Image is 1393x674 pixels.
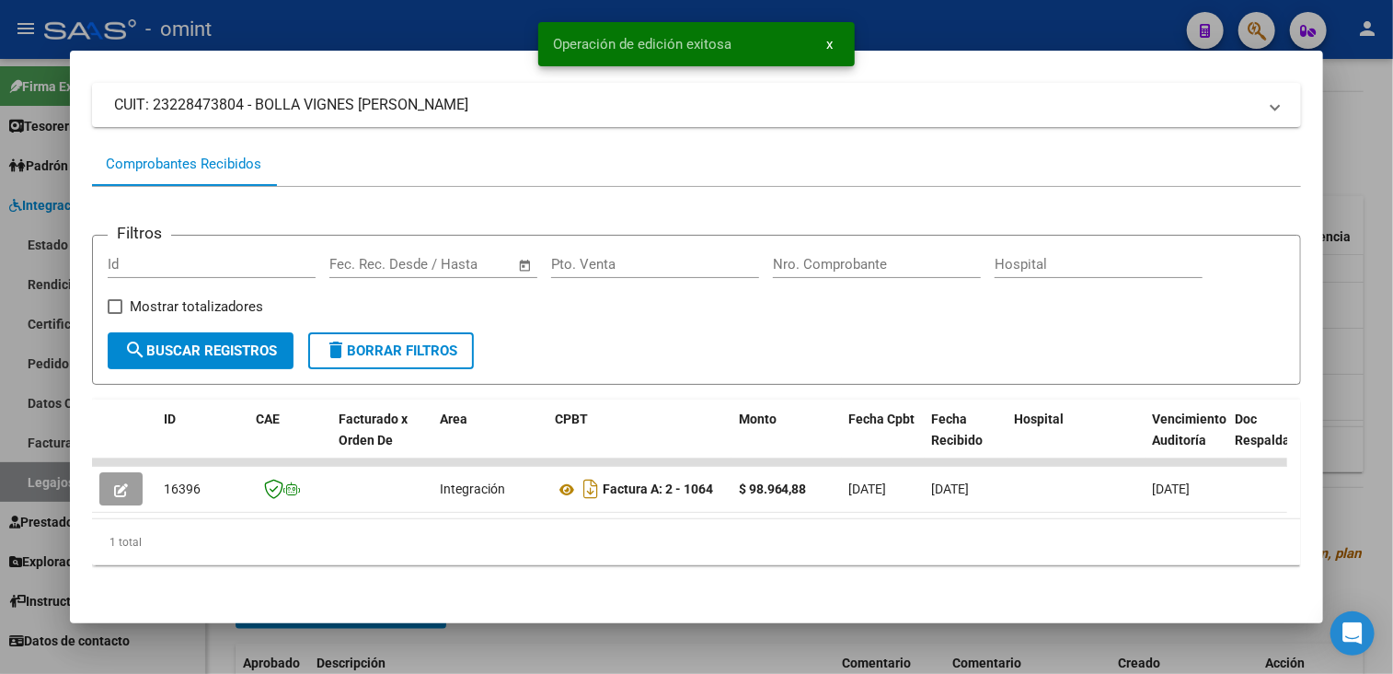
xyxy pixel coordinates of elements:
span: Fecha Recibido [932,412,984,447]
mat-expansion-panel-header: CUIT: 23228473804 - BOLLA VIGNES [PERSON_NAME] [92,83,1302,127]
span: x [826,36,833,52]
span: [DATE] [932,482,970,496]
span: CAE [256,412,280,426]
span: Area [440,412,467,426]
span: Vencimiento Auditoría [1153,412,1227,447]
strong: $ 98.964,88 [739,482,807,496]
span: CPBT [555,412,588,426]
span: 16396 [164,482,201,496]
i: Descargar documento [579,474,603,504]
button: x [812,28,847,61]
input: End date [406,256,495,273]
span: ID [164,412,176,426]
datatable-header-cell: Fecha Cpbt [842,400,925,481]
span: Facturado x Orden De [339,412,408,447]
div: Open Intercom Messenger [1330,611,1375,656]
div: 1 total [92,519,1302,565]
datatable-header-cell: CAE [248,400,331,481]
datatable-header-cell: CPBT [547,400,731,481]
datatable-header-cell: Vencimiento Auditoría [1145,400,1228,481]
datatable-header-cell: Facturado x Orden De [331,400,432,481]
mat-panel-title: CUIT: 23228473804 - BOLLA VIGNES [PERSON_NAME] [114,94,1258,116]
span: [DATE] [849,482,887,496]
span: Fecha Cpbt [849,412,915,426]
span: Doc Respaldatoria [1236,412,1318,447]
mat-icon: delete [325,339,347,361]
datatable-header-cell: Hospital [1007,400,1145,481]
button: Buscar Registros [108,332,294,369]
mat-icon: search [124,339,146,361]
span: Mostrar totalizadores [130,296,263,318]
span: Hospital [1015,412,1065,426]
datatable-header-cell: Area [432,400,547,481]
span: Integración [440,482,505,496]
datatable-header-cell: Doc Respaldatoria [1228,400,1339,481]
button: Borrar Filtros [308,332,474,369]
span: Monto [739,412,777,426]
datatable-header-cell: ID [156,400,248,481]
span: Borrar Filtros [325,343,457,359]
div: Comprobantes Recibidos [106,154,261,175]
span: Operación de edición exitosa [553,35,731,53]
strong: Factura A: 2 - 1064 [603,482,713,497]
span: [DATE] [1153,482,1191,496]
button: Open calendar [514,255,535,276]
datatable-header-cell: Monto [731,400,842,481]
h3: Filtros [108,221,171,245]
span: Buscar Registros [124,343,277,359]
input: Start date [329,256,389,273]
datatable-header-cell: Fecha Recibido [925,400,1007,481]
